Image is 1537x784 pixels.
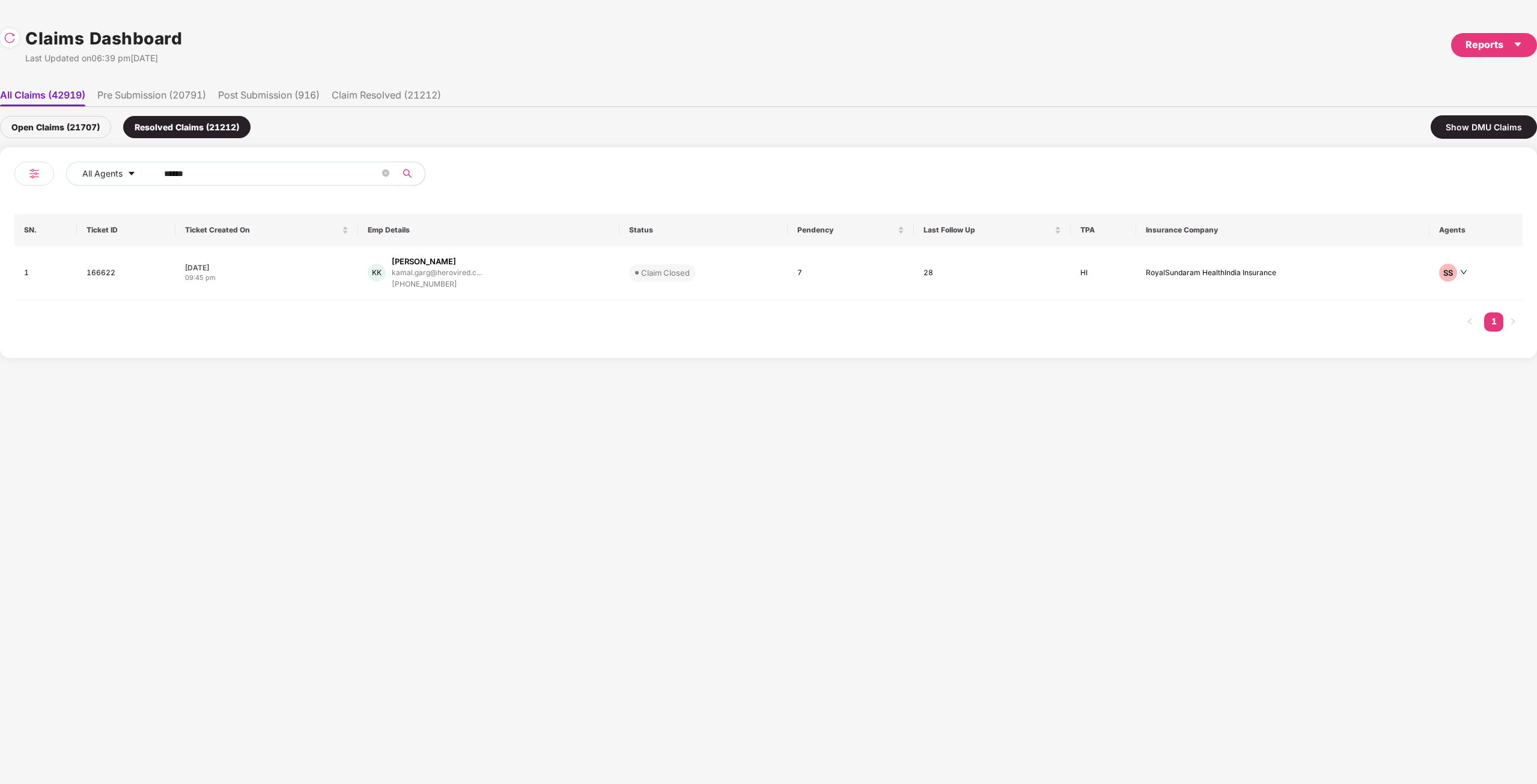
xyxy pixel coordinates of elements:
div: Last Updated on 06:39 pm[DATE] [25,52,182,65]
li: Claim Resolved (21212) [332,89,441,106]
a: 1 [1484,312,1503,330]
img: svg+xml;base64,PHN2ZyB4bWxucz0iaHR0cDovL3d3dy53My5vcmcvMjAwMC9zdmciIHdpZHRoPSIyNCIgaGVpZ2h0PSIyNC... [27,166,41,181]
span: All Agents [82,167,123,180]
th: Agents [1429,214,1523,246]
li: Post Submission (916) [218,89,320,106]
th: SN. [14,214,77,246]
button: search [395,162,425,186]
span: down [1460,269,1467,276]
div: SS [1439,264,1457,282]
td: 166622 [77,246,176,300]
li: Previous Page [1460,312,1479,332]
span: caret-down [127,169,136,179]
span: close-circle [382,169,389,177]
div: Show DMU Claims [1431,115,1537,139]
span: search [395,169,419,178]
div: KK [368,264,386,282]
div: kamal.garg@herovired.c... [392,269,482,276]
button: right [1503,312,1523,332]
div: [PHONE_NUMBER] [392,279,482,290]
td: HI [1071,246,1137,300]
span: right [1509,318,1517,325]
li: Pre Submission (20791) [97,89,206,106]
span: left [1466,318,1473,325]
div: [DATE] [185,263,348,273]
td: 7 [788,246,914,300]
td: 28 [914,246,1071,300]
div: Reports [1465,37,1523,52]
span: close-circle [382,168,389,180]
th: TPA [1071,214,1137,246]
button: All Agentscaret-down [66,162,162,186]
h1: Claims Dashboard [25,25,182,52]
li: 1 [1484,312,1503,332]
img: svg+xml;base64,PHN2ZyBpZD0iUmVsb2FkLTMyeDMyIiB4bWxucz0iaHR0cDovL3d3dy53My5vcmcvMjAwMC9zdmciIHdpZH... [4,32,16,44]
div: Resolved Claims (21212) [123,116,251,138]
span: caret-down [1513,40,1523,49]
td: RoyalSundaram HealthIndia Insurance [1136,246,1429,300]
button: left [1460,312,1479,332]
span: Pendency [797,225,895,235]
th: Insurance Company [1136,214,1429,246]
span: Ticket Created On [185,225,339,235]
th: Last Follow Up [914,214,1071,246]
li: Next Page [1503,312,1523,332]
td: 1 [14,246,77,300]
th: Ticket Created On [175,214,358,246]
th: Ticket ID [77,214,176,246]
div: [PERSON_NAME] [392,256,456,267]
th: Status [619,214,788,246]
div: 09:45 pm [185,273,348,283]
span: Last Follow Up [924,225,1052,235]
th: Emp Details [358,214,619,246]
div: Claim Closed [641,267,690,279]
th: Pendency [788,214,914,246]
